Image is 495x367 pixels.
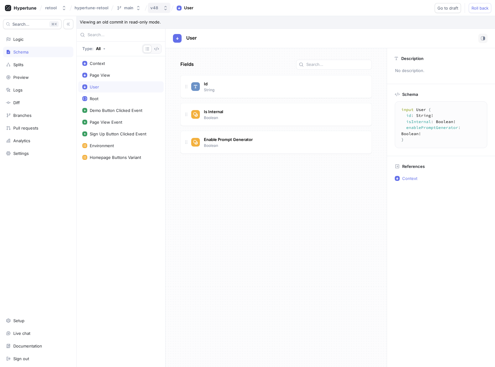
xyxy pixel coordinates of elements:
[13,151,29,156] div: Settings
[77,16,495,29] p: Viewing an old commit in read-only mode.
[90,155,141,160] div: Homepage Buttons Variant
[204,81,208,86] span: Id
[402,164,425,169] p: References
[45,5,57,11] div: retool
[49,21,59,27] div: K
[3,341,73,351] a: Documentation
[12,22,29,26] span: Search...
[13,356,29,361] div: Sign out
[114,3,143,13] button: main
[469,3,491,13] button: Roll back
[80,44,108,54] button: Type: All
[13,138,30,143] div: Analytics
[82,47,93,51] p: Type:
[90,131,146,136] div: Sign Up Button Clicked Event
[13,331,30,336] div: Live chat
[184,5,193,11] div: User
[13,126,38,130] div: Pull requests
[124,5,133,11] div: main
[13,113,32,118] div: Branches
[306,62,369,68] input: Search...
[88,32,162,38] input: Search...
[437,6,458,10] span: Go to draft
[13,100,20,105] div: Diff
[75,6,108,10] span: hypertune-retool
[13,37,24,42] div: Logic
[43,3,69,13] button: retool
[204,143,218,148] p: Boolean
[204,115,218,121] p: Boolean
[90,143,114,148] div: Environment
[392,66,490,76] p: No description.
[398,104,484,145] textarea: input User { id: String! isInternal: Boolean! enablePromptGenerator: Boolean! }
[90,108,142,113] div: Demo Button Clicked Event
[13,49,28,54] div: Schema
[402,176,417,181] p: Context
[13,87,23,92] div: Logs
[401,56,424,61] p: Description
[435,3,461,13] button: Go to draft
[204,109,223,114] span: Is Internal
[13,344,42,348] div: Documentation
[90,61,105,66] div: Context
[186,35,197,42] p: User
[13,62,24,67] div: Splits
[402,92,418,97] p: Schema
[13,75,29,80] div: Preview
[204,87,214,93] p: String
[90,96,98,101] div: Root
[471,6,489,10] span: Roll back
[96,47,101,51] div: All
[90,120,122,125] div: Page View Event
[392,173,487,183] button: Context
[90,84,99,89] div: User
[204,137,253,142] span: Enable Prompt Generator
[150,5,158,11] div: v48
[3,19,62,29] button: Search...K
[13,318,24,323] div: Setup
[180,61,194,68] p: Fields
[90,73,110,78] div: Page View
[148,3,170,13] button: v48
